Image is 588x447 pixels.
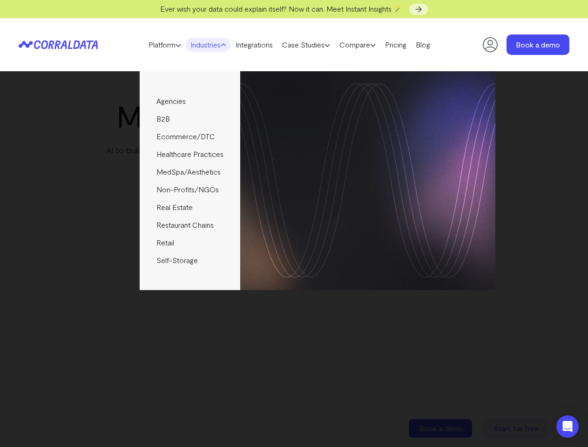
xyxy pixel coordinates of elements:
a: Compare [335,38,380,52]
div: Open Intercom Messenger [556,415,579,438]
span: Ever wish your data could explain itself? Now it can. Meet Instant Insights 🪄 [160,4,403,13]
a: Ecommerce/DTC [140,128,240,145]
a: Retail [140,234,240,251]
a: Integrations [231,38,277,52]
a: Non-Profits/NGOs [140,181,240,198]
a: Blog [411,38,435,52]
a: B2B [140,110,240,128]
a: Platform [144,38,186,52]
a: Restaurant Chains [140,216,240,234]
a: Pricing [380,38,411,52]
a: Healthcare Practices [140,145,240,163]
a: Case Studies [277,38,335,52]
a: Book a demo [507,34,569,55]
a: MedSpa/Aesthetics [140,163,240,181]
a: Agencies [140,92,240,110]
a: Industries [186,38,231,52]
a: Real Estate [140,198,240,216]
a: Self-Storage [140,251,240,269]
